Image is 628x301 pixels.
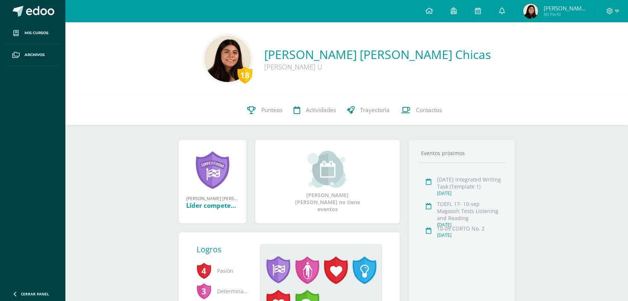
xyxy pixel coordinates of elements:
[544,11,588,17] span: Mi Perfil
[25,30,48,36] span: Mis cursos
[523,4,538,19] img: d66720014760d80f5c098767f9c1150e.png
[197,261,249,281] span: Pasión
[416,106,442,114] span: Contactos
[21,291,49,297] span: Cerrar panel
[204,36,251,82] img: fbfd4d55a9b792503054752a474132f5.png
[437,200,504,222] div: TOEFL 17- 10-sep Magoosh Tests Listening and Reading
[307,151,348,188] img: event_small.png
[264,62,487,71] div: [PERSON_NAME] U
[197,244,255,255] div: Logros
[437,190,504,196] div: [DATE]
[25,52,45,58] span: Archivos
[237,66,252,84] div: 18
[6,22,59,44] a: Mis cursos
[288,95,341,125] a: Actividades
[197,282,211,300] span: 3
[186,201,239,210] div: Líder competente
[544,4,588,12] span: [PERSON_NAME] [PERSON_NAME]
[197,262,211,279] span: 4
[306,106,336,114] span: Actividades
[437,176,504,190] div: [DATE] Integrated Writing Task (Template 1)
[242,95,288,125] a: Punteos
[360,106,390,114] span: Trayectoria
[418,150,506,157] div: Eventos próximos
[186,195,239,201] div: [PERSON_NAME] [PERSON_NAME] obtuvo
[261,106,282,114] span: Punteos
[6,44,59,66] a: Archivos
[341,95,395,125] a: Trayectoria
[437,232,504,238] div: [DATE]
[290,151,365,213] div: [PERSON_NAME] [PERSON_NAME] no tiene eventos
[264,46,491,62] a: [PERSON_NAME] [PERSON_NAME] Chicas
[437,225,504,232] div: 10-09 CORTO No. 2
[395,95,447,125] a: Contactos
